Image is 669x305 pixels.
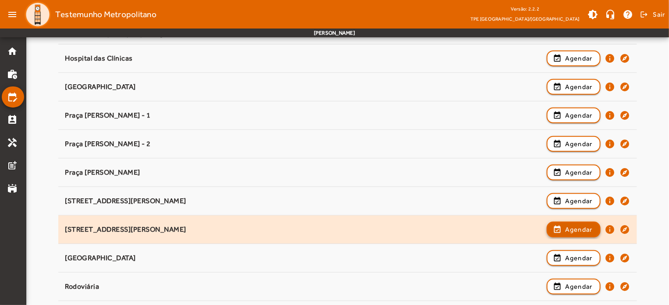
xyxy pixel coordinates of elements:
[547,136,601,152] button: Agendar
[547,50,601,66] button: Agendar
[605,110,616,121] mat-icon: info
[605,167,616,178] mat-icon: info
[547,108,601,123] button: Agendar
[65,168,542,177] div: Praça [PERSON_NAME]
[7,69,18,79] mat-icon: work_history
[565,110,593,121] span: Agendar
[605,196,616,206] mat-icon: info
[620,53,630,64] mat-icon: explore
[605,139,616,149] mat-icon: info
[565,224,593,235] span: Agendar
[565,82,593,92] span: Agendar
[547,222,601,237] button: Agendar
[7,115,18,125] mat-icon: perm_contact_calendar
[470,14,580,23] span: TPE [GEOGRAPHIC_DATA]/[GEOGRAPHIC_DATA]
[547,193,601,209] button: Agendar
[565,253,593,263] span: Agendar
[65,254,542,263] div: [GEOGRAPHIC_DATA]
[65,140,542,149] div: Praça [PERSON_NAME] - 2
[547,250,601,266] button: Agendar
[25,1,51,28] img: Logo TPE
[470,4,580,14] div: Versão: 2.2.2
[620,82,630,92] mat-icon: explore
[4,6,21,23] mat-icon: menu
[653,7,665,22] span: Sair
[7,160,18,171] mat-icon: post_add
[7,137,18,148] mat-icon: handyman
[65,282,542,291] div: Rodoviária
[620,281,630,292] mat-icon: explore
[65,111,542,120] div: Praça [PERSON_NAME] - 1
[605,53,616,64] mat-icon: info
[65,54,542,63] div: Hospital das Clínicas
[605,281,616,292] mat-icon: info
[620,110,630,121] mat-icon: explore
[605,82,616,92] mat-icon: info
[547,279,601,294] button: Agendar
[639,8,665,21] button: Sair
[620,253,630,263] mat-icon: explore
[547,79,601,95] button: Agendar
[565,167,593,178] span: Agendar
[620,196,630,206] mat-icon: explore
[565,196,593,206] span: Agendar
[21,1,157,28] a: Testemunho Metropolitano
[65,197,542,206] div: [STREET_ADDRESS][PERSON_NAME]
[565,139,593,149] span: Agendar
[620,167,630,178] mat-icon: explore
[7,46,18,57] mat-icon: home
[605,253,616,263] mat-icon: info
[55,7,157,22] span: Testemunho Metropolitano
[547,165,601,180] button: Agendar
[7,183,18,194] mat-icon: stadium
[620,139,630,149] mat-icon: explore
[7,92,18,102] mat-icon: edit_calendar
[565,281,593,292] span: Agendar
[65,83,542,92] div: [GEOGRAPHIC_DATA]
[565,53,593,64] span: Agendar
[620,224,630,235] mat-icon: explore
[65,225,542,234] div: [STREET_ADDRESS][PERSON_NAME]
[605,224,616,235] mat-icon: info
